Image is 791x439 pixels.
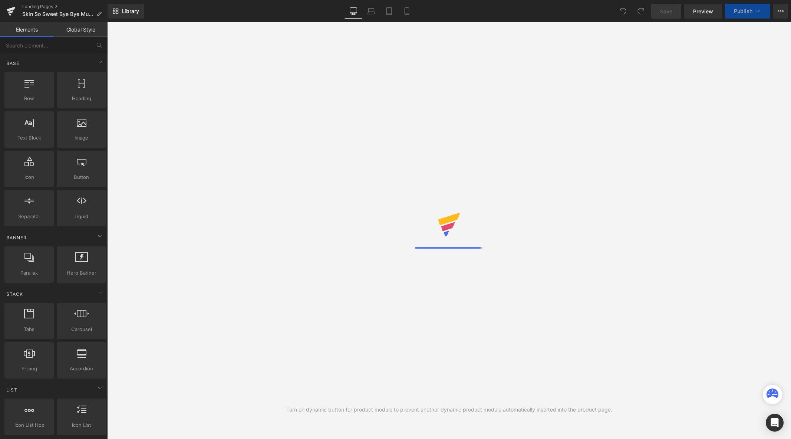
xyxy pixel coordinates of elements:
[7,365,52,373] span: Pricing
[59,134,104,142] span: Image
[7,325,52,333] span: Tabs
[398,4,416,19] a: Mobile
[7,173,52,181] span: Icon
[6,386,18,393] span: List
[59,269,104,277] span: Hero Banner
[59,421,104,429] span: Icon List
[122,8,139,14] span: Library
[54,22,108,37] a: Global Style
[345,4,362,19] a: Desktop
[7,134,52,142] span: Text Block
[22,4,108,10] a: Landing Pages
[59,95,104,102] span: Heading
[6,60,20,67] span: Base
[7,421,52,429] span: Icon List Hoz
[59,213,104,220] span: Liquid
[108,4,144,19] a: New Library
[7,213,52,220] span: Separator
[725,4,770,19] button: Publish
[6,234,27,241] span: Banner
[633,4,648,19] button: Redo
[684,4,722,19] a: Preview
[773,4,788,19] button: More
[59,365,104,373] span: Accordion
[616,4,630,19] button: Undo
[693,7,713,15] span: Preview
[22,11,93,17] span: Skin So Sweet Bye Bye Muffin Top $120.95
[660,7,672,15] span: Save
[286,406,612,414] div: Turn on dynamic button for product module to prevent another dynamic product module automatically...
[59,173,104,181] span: Button
[6,291,24,298] span: Stack
[380,4,398,19] a: Tablet
[7,269,52,277] span: Parallax
[766,414,784,432] div: Open Intercom Messenger
[59,325,104,333] span: Carousel
[7,95,52,102] span: Row
[734,8,752,14] span: Publish
[362,4,380,19] a: Laptop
